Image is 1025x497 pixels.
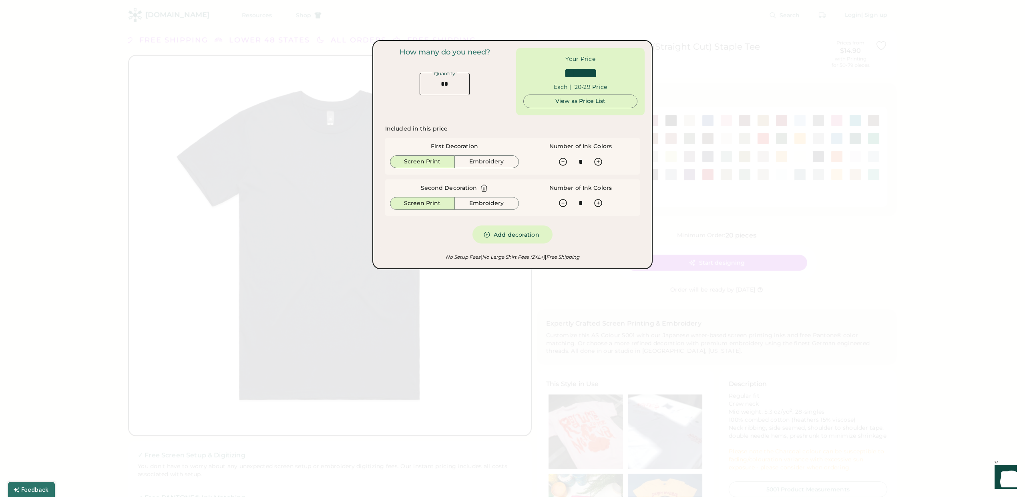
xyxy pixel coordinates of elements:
[545,254,546,260] font: |
[385,125,448,133] div: Included in this price
[455,155,519,168] button: Embroidery
[480,254,482,260] font: |
[431,143,478,151] div: First Decoration
[554,83,607,91] div: Each | 20-29 Price
[549,184,612,192] div: Number of Ink Colors
[549,143,612,151] div: Number of Ink Colors
[455,197,519,210] button: Embroidery
[446,254,480,260] em: No Setup Fees
[987,461,1021,495] iframe: Front Chat
[472,225,553,243] button: Add decoration
[545,254,579,260] em: Free Shipping
[400,48,490,57] div: How many do you need?
[530,97,631,105] div: View as Price List
[565,55,595,63] div: Your Price
[432,71,457,76] div: Quantity
[421,184,477,192] div: Second Decoration
[390,155,455,168] button: Screen Print
[480,254,545,260] em: No Large Shirt Fees (2XL+)
[390,197,455,210] button: Screen Print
